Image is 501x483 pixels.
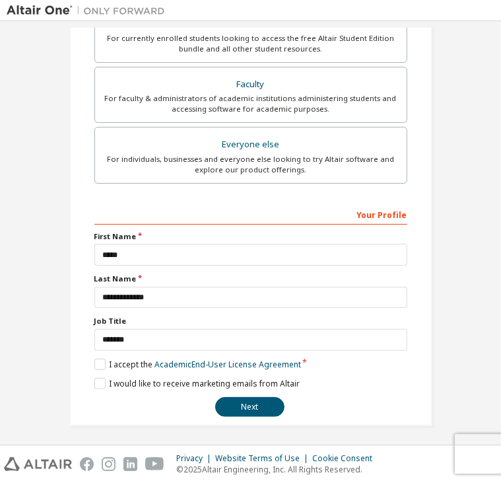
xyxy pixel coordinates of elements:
img: altair_logo.svg [4,457,72,471]
label: Last Name [94,274,407,284]
label: I accept the [94,359,301,370]
div: Website Terms of Use [215,453,312,464]
img: instagram.svg [102,457,116,471]
div: For currently enrolled students looking to access the free Altair Student Edition bundle and all ... [103,33,399,54]
img: youtube.svg [145,457,164,471]
img: linkedin.svg [123,457,137,471]
label: First Name [94,231,407,242]
div: Everyone else [103,135,399,154]
a: Academic End-User License Agreement [154,359,301,370]
label: I would like to receive marketing emails from Altair [94,378,300,389]
div: Your Profile [94,204,407,225]
div: Privacy [176,453,215,464]
p: © 2025 Altair Engineering, Inc. All Rights Reserved. [176,464,380,475]
img: facebook.svg [80,457,94,471]
button: Next [215,397,284,417]
img: Altair One [7,4,172,17]
div: For individuals, businesses and everyone else looking to try Altair software and explore our prod... [103,154,399,175]
div: Cookie Consent [312,453,380,464]
label: Job Title [94,316,407,326]
div: Faculty [103,75,399,94]
div: For faculty & administrators of academic institutions administering students and accessing softwa... [103,93,399,114]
